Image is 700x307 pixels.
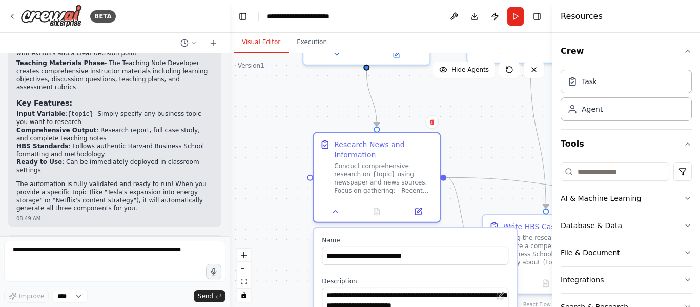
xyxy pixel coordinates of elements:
div: Write HBS Case Study [503,221,582,232]
div: Crew [561,66,692,129]
button: Delete node [425,115,439,129]
button: Crew [561,37,692,66]
label: Name [322,236,508,244]
span: Improve [19,292,44,300]
strong: Comprehensive Output [16,127,96,134]
img: Logo [20,5,82,28]
button: Open in side panel [401,206,436,218]
button: Click to speak your automation idea [206,264,221,279]
button: No output available [524,277,568,290]
p: The automation is fully validated and ready to run! When you provide a specific topic (like "Tesl... [16,180,213,212]
li: : - Simply specify any business topic you want to research [16,110,213,127]
div: Task [582,76,597,87]
div: Agent [582,104,603,114]
button: File & Document [561,239,692,266]
nav: breadcrumb [267,11,353,22]
label: Description [322,277,508,285]
li: : Can be immediately deployed in classroom settings [16,158,213,174]
div: Write HBS Case StudyUsing the research findings, create a compelling Harvard Business School-styl... [482,214,610,295]
div: BETA [90,10,116,23]
strong: Ready to Use [16,158,62,166]
div: Research News and Information [334,139,434,160]
button: Open in editor [494,290,506,302]
strong: Teaching Materials Phase [16,59,105,67]
button: Integrations [561,267,692,293]
li: : Research report, full case study, and complete teaching notes [16,127,213,142]
button: No output available [355,206,399,218]
button: Open in side panel [367,48,425,60]
button: Tools [561,130,692,158]
button: fit view [237,275,251,289]
strong: Input Variable [16,110,66,117]
button: Database & Data [561,212,692,239]
button: Switch to previous chat [176,37,201,49]
div: React Flow controls [237,249,251,302]
button: toggle interactivity [237,289,251,302]
g: Edge from 0bb3ca6d-5a7f-4e10-a17e-e33bce8e4687 to 9ad2b3e0-cf4e-448b-88f8-eac273192c0c [446,172,476,259]
button: Start a new chat [205,37,221,49]
button: AI & Machine Learning [561,185,692,212]
button: Send [194,290,225,302]
p: - The Teaching Note Developer creates comprehensive instructor materials including learning objec... [16,59,213,91]
div: 08:49 AM [16,215,213,222]
strong: HBS Standards [16,142,68,150]
g: Edge from 8c37d2ea-98b6-43da-b29c-99c9e816a1c4 to 0bb3ca6d-5a7f-4e10-a17e-e33bce8e4687 [361,71,382,127]
span: Send [198,292,213,300]
strong: Key Features: [16,99,72,107]
button: Visual Editor [234,32,289,53]
div: Version 1 [238,62,264,70]
button: zoom out [237,262,251,275]
button: Improve [4,290,49,303]
div: Conduct comprehensive research on {topic} using newspaper and news sources. Focus on gathering: -... [334,162,434,195]
li: : Follows authentic Harvard Business School formatting and methodology [16,142,213,158]
code: {topic} [68,111,93,118]
button: Hide right sidebar [530,9,544,24]
g: Edge from 3ceca56b-2938-4056-837e-94a8fd7c441a to 9ad2b3e0-cf4e-448b-88f8-eac273192c0c [525,69,551,209]
div: Research News and InformationConduct comprehensive research on {topic} using newspaper and news s... [313,132,441,223]
button: zoom in [237,249,251,262]
button: Hide left sidebar [236,9,250,24]
button: Execution [289,32,335,53]
button: Hide Agents [433,62,495,78]
span: Hide Agents [451,66,489,74]
g: Edge from 0bb3ca6d-5a7f-4e10-a17e-e33bce8e4687 to 30d45697-8ff9-4dbd-9a88-cf112f5be361 [446,172,655,198]
h4: Resources [561,10,603,23]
